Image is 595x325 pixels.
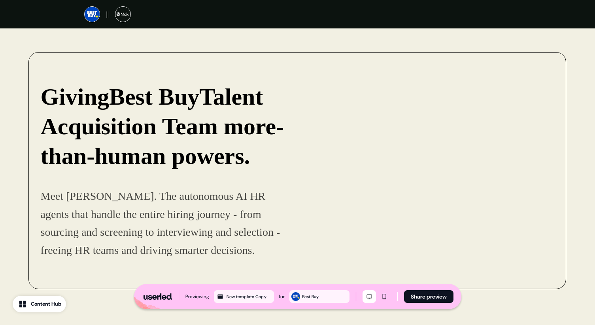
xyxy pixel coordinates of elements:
button: Content Hub [13,296,66,312]
p: || [106,9,109,19]
p: Meet [PERSON_NAME]. The autonomous AI HR agents that handle the entire hiring journey - from sour... [41,187,287,259]
strong: Giving [41,84,109,110]
div: for [279,293,285,301]
button: Desktop mode [363,290,376,303]
div: New template Copy [227,293,272,300]
p: Best Buy [41,82,287,171]
button: Share preview [404,290,453,303]
button: Mobile mode [378,290,391,303]
strong: Talent Acquisition Team more-than-human powers. [41,84,284,169]
div: Previewing [185,293,209,301]
div: Best Buy [302,293,348,300]
div: Content Hub [31,300,61,308]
